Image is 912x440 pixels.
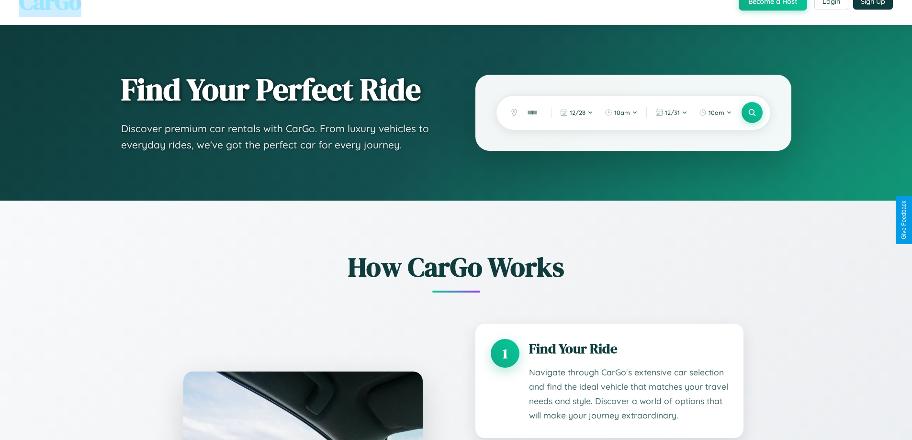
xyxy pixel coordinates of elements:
p: Navigate through CarGo's extensive car selection and find the ideal vehicle that matches your tra... [529,365,728,423]
button: 10am [694,105,737,120]
span: 10am [709,109,724,116]
button: 10am [600,105,642,120]
h1: Find Your Perfect Ride [121,73,437,106]
span: 12 / 31 [665,109,680,116]
div: 1 [491,339,519,368]
button: 12/31 [651,105,692,120]
div: Give Feedback [901,201,907,239]
p: Discover premium car rentals with CarGo. From luxury vehicles to everyday rides, we've got the pe... [121,121,437,153]
span: 10am [614,109,630,116]
button: 12/28 [555,105,598,120]
span: 12 / 28 [570,109,585,116]
h3: Find Your Ride [529,339,728,358]
h2: How CarGo Works [169,248,743,285]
